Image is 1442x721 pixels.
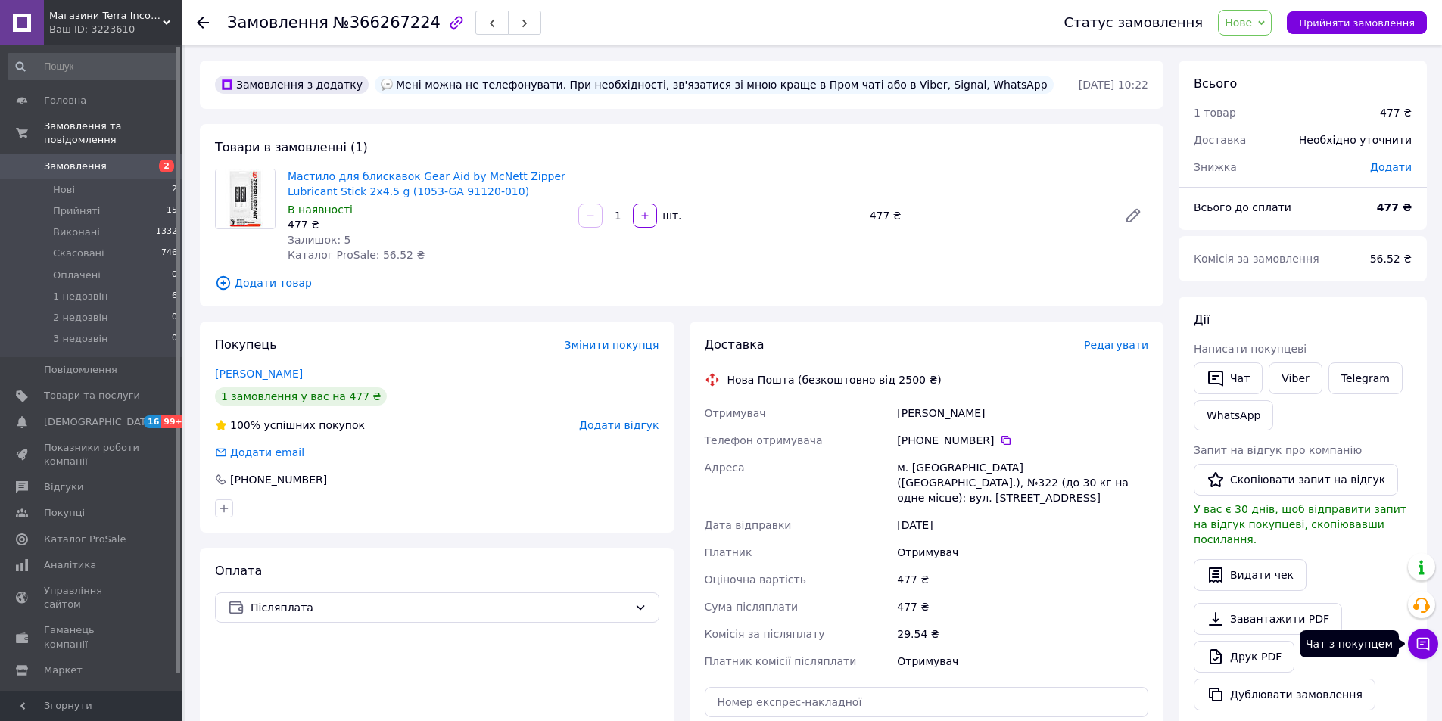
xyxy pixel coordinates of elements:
[705,434,823,446] span: Телефон отримувача
[381,79,393,91] img: :speech_balloon:
[44,441,140,468] span: Показники роботи компанії
[1194,312,1210,327] span: Дії
[172,332,177,346] span: 0
[1380,105,1412,120] div: 477 ₴
[49,9,163,23] span: Магазини Terra Incognita
[1079,79,1148,91] time: [DATE] 10:22
[44,389,140,402] span: Товари та послуги
[1377,201,1412,213] b: 477 ₴
[172,311,177,325] span: 0
[53,290,108,303] span: 1 недозвін
[44,506,85,520] span: Покупці
[215,368,303,380] a: [PERSON_NAME]
[172,290,177,303] span: 6
[1370,253,1412,265] span: 56.52 ₴
[159,160,174,172] span: 2
[53,225,100,239] span: Виконані
[894,648,1151,675] div: Отримувач
[215,564,262,578] span: Оплата
[1194,343,1307,355] span: Написати покупцеві
[197,15,209,30] div: Повернутися назад
[1194,253,1319,265] span: Комісія за замовлення
[229,472,329,487] div: [PHONE_NUMBER]
[1194,444,1362,456] span: Запит на відгук про компанію
[565,339,659,351] span: Змінити покупця
[44,94,86,107] span: Головна
[333,14,441,32] span: №366267224
[894,620,1151,648] div: 29.54 ₴
[1408,629,1438,659] button: Чат з покупцем
[53,269,101,282] span: Оплачені
[1300,630,1399,657] div: Чат з покупцем
[288,204,353,216] span: В наявності
[705,628,825,640] span: Комісія за післяплату
[44,363,117,377] span: Повідомлення
[1194,641,1294,673] a: Друк PDF
[161,247,177,260] span: 746
[44,689,121,703] span: Налаштування
[705,687,1149,717] input: Номер експрес-накладної
[8,53,179,80] input: Пошук
[144,415,161,428] span: 16
[1194,362,1263,394] button: Чат
[1194,107,1236,119] span: 1 товар
[215,140,368,154] span: Товари в замовленні (1)
[894,593,1151,620] div: 477 ₴
[1118,200,1148,231] a: Редагувати
[864,205,1112,226] div: 477 ₴
[156,225,177,239] span: 1332
[1299,17,1415,29] span: Прийняти замовлення
[897,433,1148,448] div: [PHONE_NUMBER]
[44,480,83,494] span: Відгуки
[288,234,351,246] span: Залишок: 5
[44,558,96,572] span: Аналітика
[215,387,387,406] div: 1 замовлення у вас на 477 ₴
[53,247,104,260] span: Скасовані
[53,183,75,197] span: Нові
[894,511,1151,539] div: [DATE]
[44,120,182,147] span: Замовлення та повідомлення
[1194,400,1273,430] a: WhatsApp
[1194,76,1237,91] span: Всього
[49,23,182,36] div: Ваш ID: 3223610
[53,204,100,218] span: Прийняті
[1194,201,1291,213] span: Всього до сплати
[53,332,108,346] span: 3 недозвін
[705,546,752,558] span: Платник
[53,311,108,325] span: 2 недозвін
[1290,123,1421,157] div: Необхідно уточнити
[724,372,945,387] div: Нова Пошта (безкоштовно від 2500 ₴)
[705,407,766,419] span: Отримувач
[705,462,745,474] span: Адреса
[230,419,260,431] span: 100%
[1269,362,1322,394] a: Viber
[161,415,186,428] span: 99+
[288,170,565,197] a: Мастило для блискавок Gear Aid by McNett Zipper Lubricant Stick 2x4.5 g (1053-GA 91120-010)
[251,599,628,616] span: Післяплата
[167,204,177,218] span: 15
[216,169,275,228] img: Мастило для блискавок Gear Aid by McNett Zipper Lubricant Stick 2x4.5 g (1053-GA 91120-010)
[44,415,156,429] span: [DEMOGRAPHIC_DATA]
[44,623,140,651] span: Гаманець компанії
[705,573,806,586] span: Оціночна вартість
[1328,362,1403,394] a: Telegram
[894,454,1151,511] div: м. [GEOGRAPHIC_DATA] ([GEOGRAPHIC_DATA].), №322 (до 30 кг на одне місце): вул. [STREET_ADDRESS]
[705,601,799,613] span: Сума післяплати
[215,76,369,94] div: Замовлення з додатку
[579,419,659,431] span: Додати відгук
[894,399,1151,427] div: [PERSON_NAME]
[894,539,1151,566] div: Отримувач
[44,664,83,677] span: Маркет
[705,337,765,352] span: Доставка
[1194,161,1237,173] span: Знижка
[705,519,792,531] span: Дата відправки
[215,418,365,433] div: успішних покупок
[1194,134,1246,146] span: Доставка
[288,249,425,261] span: Каталог ProSale: 56.52 ₴
[44,584,140,611] span: Управління сайтом
[1194,559,1307,591] button: Видати чек
[1194,603,1342,635] a: Завантажити PDF
[1194,679,1375,710] button: Дублювати замовлення
[44,533,126,546] span: Каталог ProSale
[288,217,566,232] div: 477 ₴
